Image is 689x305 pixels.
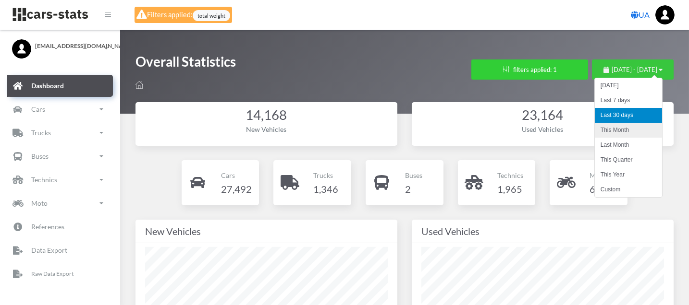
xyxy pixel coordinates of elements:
[7,239,113,261] a: Data Export
[145,106,388,125] div: 14,168
[12,39,108,50] a: [EMAIL_ADDRESS][DOMAIN_NAME]
[135,53,236,75] h1: Overall Statistics
[31,174,57,186] p: Technics
[31,127,51,139] p: Trucks
[612,66,657,73] span: [DATE] - [DATE]
[31,197,48,209] p: Moto
[595,123,662,138] li: This Month
[135,7,232,23] div: Filters applied:
[7,122,113,144] a: Trucks
[7,263,113,285] a: Raw Data Export
[497,181,523,197] h4: 1,965
[31,221,64,233] p: References
[471,59,588,80] button: filters applied: 1
[31,150,49,162] p: Buses
[221,181,252,197] h4: 27,492
[7,192,113,214] a: Moto
[421,223,664,239] div: Used Vehicles
[595,108,662,123] li: Last 30 days
[35,42,108,50] span: [EMAIL_ADDRESS][DOMAIN_NAME]
[221,169,252,181] p: Cars
[590,181,615,197] h4: 6,527
[193,10,230,21] span: total weight
[31,80,64,92] p: Dashboard
[421,124,664,134] div: Used Vehicles
[313,169,338,181] p: Trucks
[595,78,662,93] li: [DATE]
[590,169,615,181] p: Moto
[595,167,662,182] li: This Year
[145,223,388,239] div: New Vehicles
[313,181,338,197] h4: 1,346
[31,269,74,279] p: Raw Data Export
[627,5,653,24] a: UA
[405,181,422,197] h4: 2
[31,103,45,115] p: Cars
[595,138,662,152] li: Last Month
[7,145,113,167] a: Buses
[145,124,388,134] div: New Vehicles
[421,106,664,125] div: 23,164
[497,169,523,181] p: Technics
[595,152,662,167] li: This Quarter
[7,98,113,120] a: Cars
[12,7,89,22] img: navbar brand
[7,216,113,238] a: References
[7,169,113,191] a: Technics
[31,244,67,256] p: Data Export
[592,59,674,80] button: [DATE] - [DATE]
[595,93,662,108] li: Last 7 days
[405,169,422,181] p: Buses
[7,75,113,97] a: Dashboard
[655,5,675,24] img: ...
[595,182,662,197] li: Custom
